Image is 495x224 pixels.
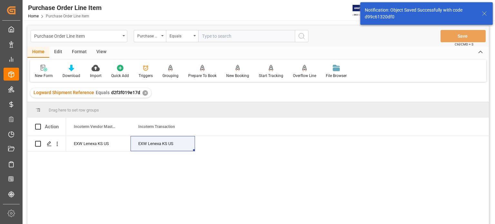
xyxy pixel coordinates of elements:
[259,73,283,79] div: Start Tracking
[353,5,375,16] img: Exertis%20JAM%20-%20Email%20Logo.jpg_1722504956.jpg
[162,73,179,79] div: Grouping
[28,14,39,18] a: Home
[27,136,66,151] div: Press SPACE to select this row.
[198,30,295,42] input: Type to search
[35,73,53,79] div: New Form
[142,90,148,96] div: ✕
[96,90,110,95] span: Equals
[295,30,308,42] button: search button
[74,124,117,129] span: Incoterm Vendor Master (by the supplier)
[188,73,217,79] div: Prepare To Book
[66,136,195,151] div: Press SPACE to select this row.
[92,47,111,58] div: View
[45,124,59,130] div: Action
[49,47,67,58] div: Edit
[139,73,153,79] div: Triggers
[34,90,94,95] span: Logward Shipment Reference
[441,30,486,42] button: Save
[63,73,80,79] div: Download
[226,73,249,79] div: New Booking
[31,30,127,42] button: open menu
[138,124,175,129] span: Incoterm Transaction
[66,136,131,151] div: EXW Lenexa KS US
[28,3,102,13] div: Purchase Order Line Item
[111,73,129,79] div: Quick Add
[326,73,347,79] div: File Browser
[131,136,195,151] div: EXW Lenexa KS US
[27,47,49,58] div: Home
[365,7,476,20] div: Notification: Object Saved Successfully with code d99c61320df0
[137,32,159,39] div: Purchase Order Number
[170,32,191,39] div: Equals
[111,90,140,95] span: d2f3f019e17d
[293,73,316,79] div: Overflow Line
[34,32,120,40] div: Purchase Order Line Item
[67,47,92,58] div: Format
[134,30,166,42] button: open menu
[49,108,99,112] span: Drag here to set row groups
[90,73,102,79] div: Import
[166,30,198,42] button: open menu
[455,42,473,47] span: Ctrl/CMD + S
